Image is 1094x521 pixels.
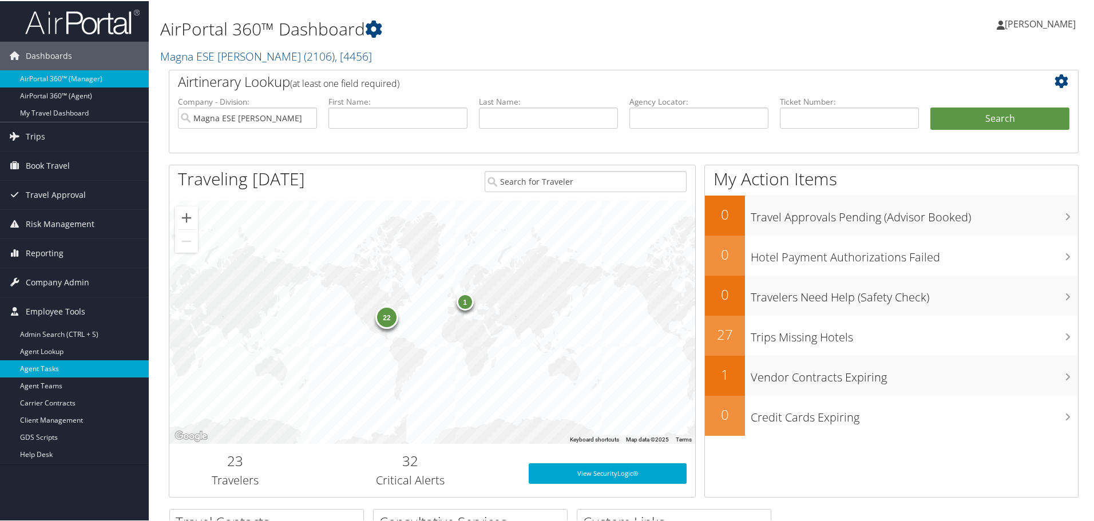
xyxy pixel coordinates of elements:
label: Company - Division: [178,95,317,106]
a: 0Credit Cards Expiring [705,395,1078,435]
label: Ticket Number: [780,95,919,106]
button: Zoom out [175,229,198,252]
h2: 0 [705,284,745,303]
span: Map data ©2025 [626,435,669,442]
h3: Travelers Need Help (Safety Check) [751,283,1078,304]
h1: AirPortal 360™ Dashboard [160,16,778,40]
span: Employee Tools [26,296,85,325]
input: Search for Traveler [485,170,687,191]
h2: 32 [310,450,512,470]
h3: Critical Alerts [310,471,512,487]
span: Risk Management [26,209,94,237]
div: 22 [375,305,398,328]
label: First Name: [328,95,467,106]
img: Google [172,428,210,443]
h3: Trips Missing Hotels [751,323,1078,344]
a: 27Trips Missing Hotels [705,315,1078,355]
h2: 23 [178,450,292,470]
label: Last Name: [479,95,618,106]
a: Magna ESE [PERSON_NAME] [160,47,372,63]
span: Company Admin [26,267,89,296]
img: airportal-logo.png [25,7,140,34]
h3: Vendor Contracts Expiring [751,363,1078,384]
h2: Airtinerary Lookup [178,71,994,90]
h3: Credit Cards Expiring [751,403,1078,424]
button: Search [930,106,1069,129]
span: Dashboards [26,41,72,69]
h2: 0 [705,204,745,223]
a: View SecurityLogic® [529,462,687,483]
span: Trips [26,121,45,150]
h2: 27 [705,324,745,343]
a: 0Hotel Payment Authorizations Failed [705,234,1078,275]
span: Travel Approval [26,180,86,208]
a: [PERSON_NAME] [997,6,1087,40]
a: Terms (opens in new tab) [676,435,692,442]
span: ( 2106 ) [304,47,335,63]
div: 1 [456,292,473,309]
a: 0Travel Approvals Pending (Advisor Booked) [705,194,1078,234]
span: Book Travel [26,150,70,179]
h3: Travelers [178,471,292,487]
h1: Traveling [DATE] [178,166,305,190]
label: Agency Locator: [629,95,768,106]
h2: 1 [705,364,745,383]
button: Zoom in [175,205,198,228]
span: [PERSON_NAME] [1005,17,1076,29]
span: (at least one field required) [290,76,399,89]
a: 0Travelers Need Help (Safety Check) [705,275,1078,315]
span: , [ 4456 ] [335,47,372,63]
h3: Hotel Payment Authorizations Failed [751,242,1078,264]
h3: Travel Approvals Pending (Advisor Booked) [751,202,1078,224]
span: Reporting [26,238,64,267]
a: 1Vendor Contracts Expiring [705,355,1078,395]
h2: 0 [705,404,745,423]
a: Open this area in Google Maps (opens a new window) [172,428,210,443]
h1: My Action Items [705,166,1078,190]
h2: 0 [705,244,745,263]
button: Keyboard shortcuts [570,435,619,443]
